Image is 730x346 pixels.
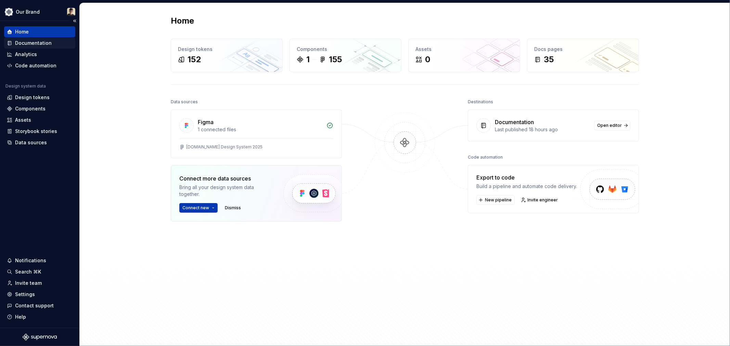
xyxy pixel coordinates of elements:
div: Documentation [15,40,52,46]
a: Storybook stories [4,126,75,137]
div: Storybook stories [15,128,57,135]
a: Settings [4,289,75,300]
svg: Supernova Logo [23,334,57,341]
a: Data sources [4,137,75,148]
a: Invite team [4,278,75,289]
a: Docs pages35 [527,39,639,72]
div: Data sources [15,139,47,146]
div: Assets [415,46,513,53]
button: Help [4,311,75,322]
a: Open editor [594,121,630,130]
a: Design tokens [4,92,75,103]
div: Data sources [171,97,198,107]
a: Figma1 connected files[DOMAIN_NAME] Design System 2025 [171,109,342,158]
div: Components [297,46,394,53]
button: Connect new [179,203,218,213]
a: Components1155 [290,39,401,72]
div: Docs pages [534,46,632,53]
button: Search ⌘K [4,266,75,277]
div: Documentation [495,118,534,126]
div: 1 connected files [198,126,322,133]
div: Our Brand [16,9,40,15]
a: Analytics [4,49,75,60]
div: Invite team [15,280,42,287]
div: Assets [15,117,31,123]
div: Contact support [15,302,54,309]
a: Assets0 [408,39,520,72]
button: New pipeline [476,195,515,205]
div: Bring all your design system data together. [179,184,272,198]
a: Assets [4,115,75,125]
div: Notifications [15,257,46,264]
div: Connect more data sources [179,174,272,183]
span: Dismiss [225,205,241,211]
div: Build a pipeline and automate code delivery. [476,183,577,190]
button: Our BrandAvery Hennings [1,4,78,19]
button: Dismiss [222,203,244,213]
div: Help [15,314,26,320]
div: Figma [198,118,214,126]
div: 1 [306,54,310,65]
button: Contact support [4,300,75,311]
div: Design system data [5,83,46,89]
a: Documentation [4,38,75,49]
div: Search ⌘K [15,268,41,275]
div: [DOMAIN_NAME] Design System 2025 [186,144,262,150]
span: New pipeline [485,197,512,203]
button: Collapse sidebar [70,16,79,26]
div: 155 [329,54,342,65]
h2: Home [171,15,194,26]
a: Components [4,103,75,114]
a: Home [4,26,75,37]
span: Connect new [182,205,209,211]
a: Code automation [4,60,75,71]
div: Design tokens [15,94,50,101]
div: Code automation [468,152,503,162]
button: Notifications [4,255,75,266]
div: 152 [188,54,201,65]
div: Home [15,28,29,35]
div: Code automation [15,62,56,69]
img: 344848e3-ec3d-4aa0-b708-b8ed6430a7e0.png [5,8,13,16]
div: Design tokens [178,46,276,53]
div: Destinations [468,97,493,107]
div: 35 [544,54,554,65]
div: Settings [15,291,35,298]
span: Invite engineer [527,197,558,203]
div: Components [15,105,46,112]
span: Open editor [597,123,622,128]
a: Invite engineer [519,195,561,205]
div: Last published 18 hours ago [495,126,590,133]
a: Design tokens152 [171,39,283,72]
div: 0 [425,54,430,65]
div: Analytics [15,51,37,58]
img: Avery Hennings [67,8,75,16]
div: Export to code [476,173,577,182]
